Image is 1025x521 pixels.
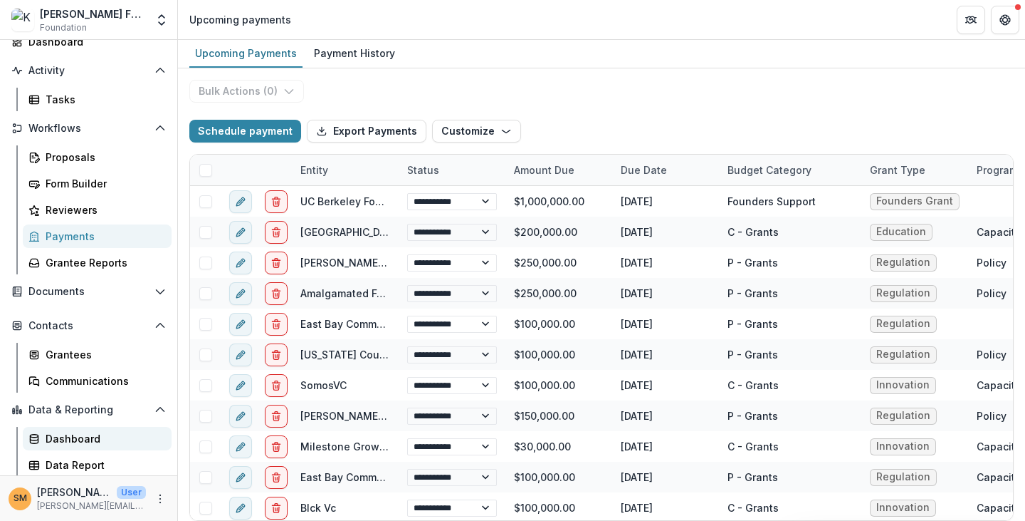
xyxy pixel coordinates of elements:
[876,226,926,238] span: Education
[6,280,172,303] button: Open Documents
[23,145,172,169] a: Proposals
[727,500,779,515] div: C - Grants
[876,349,930,361] span: Regulation
[505,155,612,185] div: Amount Due
[612,155,719,185] div: Due Date
[727,378,779,393] div: C - Grants
[300,318,461,330] a: East Bay Community Foundation
[46,176,160,191] div: Form Builder
[265,466,288,489] button: delete
[876,471,930,483] span: Regulation
[23,225,172,248] a: Payments
[612,163,676,177] div: Due Date
[612,339,719,370] div: [DATE]
[308,43,401,63] div: Payment History
[37,485,111,500] p: [PERSON_NAME]
[727,286,778,301] div: P - Grants
[876,502,930,514] span: Innovation
[876,379,930,391] span: Innovation
[229,221,252,244] button: edit
[265,282,288,305] button: delete
[505,401,612,431] div: $150,000.00
[300,502,336,514] a: Blck Vc
[229,313,252,336] button: edit
[505,309,612,339] div: $100,000.00
[876,195,953,207] span: Founders Grant
[23,369,172,393] a: Communications
[300,471,461,483] a: East Bay Community Foundation
[505,431,612,462] div: $30,000.00
[612,217,719,247] div: [DATE]
[265,374,288,397] button: delete
[861,163,934,177] div: Grant Type
[229,374,252,397] button: edit
[11,9,34,31] img: Kapor Foundation
[152,6,172,34] button: Open entity switcher
[612,186,719,217] div: [DATE]
[876,440,930,453] span: Innovation
[308,40,401,68] a: Payment History
[505,339,612,370] div: $100,000.00
[505,163,583,177] div: Amount Due
[23,172,172,195] a: Form Builder
[265,221,288,244] button: delete
[612,431,719,462] div: [DATE]
[184,9,297,30] nav: breadcrumb
[46,373,160,388] div: Communications
[876,410,930,422] span: Regulation
[727,408,778,423] div: P - Grants
[727,255,778,270] div: P - Grants
[300,226,401,238] a: [GEOGRAPHIC_DATA]
[6,314,172,337] button: Open Contacts
[505,278,612,309] div: $250,000.00
[861,155,968,185] div: Grant Type
[505,247,612,278] div: $250,000.00
[719,155,861,185] div: Budget Category
[46,255,160,270] div: Grantee Reports
[6,59,172,82] button: Open Activity
[46,150,160,165] div: Proposals
[189,43,303,63] div: Upcoming Payments
[727,470,778,485] div: P - Grants
[28,404,149,416] span: Data & Reporting
[300,195,526,207] a: UC Berkeley Foundation - Gift Services, UDAR
[727,316,778,331] div: P - Grants
[46,347,160,362] div: Grantees
[46,202,160,217] div: Reviewers
[37,500,146,512] p: [PERSON_NAME][EMAIL_ADDRESS][PERSON_NAME][DOMAIN_NAME]
[300,440,472,453] a: Milestone Growth Capital Institute
[300,379,347,391] a: SomosVC
[265,344,288,366] button: delete
[292,163,337,177] div: Entity
[229,497,252,520] button: edit
[612,278,719,309] div: [DATE]
[265,190,288,213] button: delete
[612,401,719,431] div: [DATE]
[399,163,448,177] div: Status
[6,398,172,421] button: Open Data & Reporting
[727,347,778,362] div: P - Grants
[300,287,428,299] a: Amalgamated Foundation
[6,30,172,53] a: Dashboard
[307,120,426,143] button: Export Payments
[23,427,172,450] a: Dashboard
[23,453,172,477] a: Data Report
[28,34,160,49] div: Dashboard
[265,252,288,274] button: delete
[265,435,288,458] button: delete
[505,186,612,217] div: $1,000,000.00
[189,12,291,27] div: Upcoming payments
[292,155,399,185] div: Entity
[229,190,252,213] button: edit
[399,155,505,185] div: Status
[727,225,779,239] div: C - Grants
[23,343,172,366] a: Grantees
[28,286,149,298] span: Documents
[28,123,149,135] span: Workflows
[612,309,719,339] div: [DATE]
[46,458,160,473] div: Data Report
[28,320,149,332] span: Contacts
[876,318,930,330] span: Regulation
